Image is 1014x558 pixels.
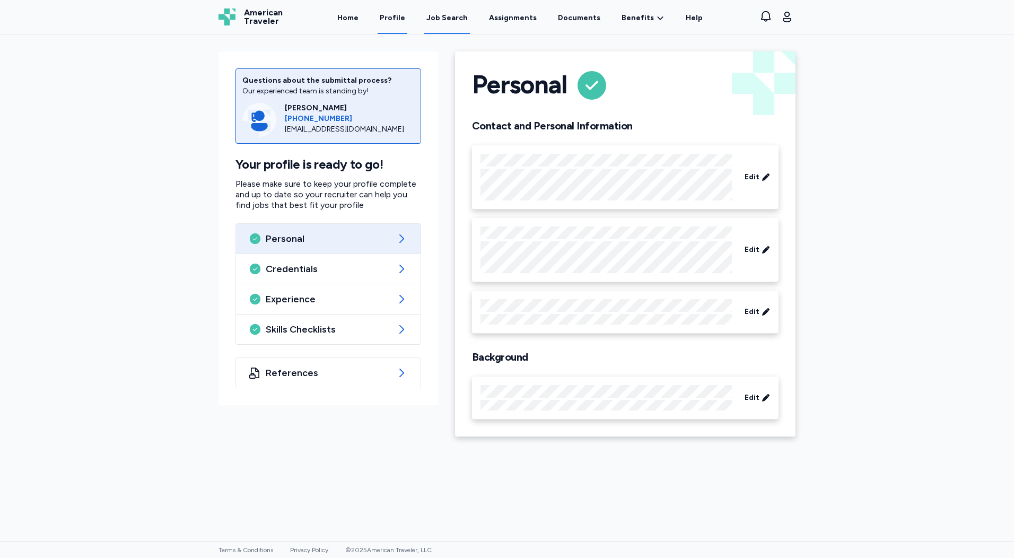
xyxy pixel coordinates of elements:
[244,8,283,25] span: American Traveler
[266,293,391,306] span: Experience
[472,68,566,102] h1: Personal
[622,13,665,23] a: Benefits
[424,1,470,34] a: Job Search
[266,232,391,245] span: Personal
[266,367,391,379] span: References
[426,13,468,23] div: Job Search
[472,377,779,420] div: Edit
[242,86,414,97] div: Our experienced team is standing by!
[622,13,654,23] span: Benefits
[242,103,276,137] img: Consultant
[218,8,235,25] img: Logo
[242,75,414,86] div: Questions about the submittal process?
[472,145,779,210] div: Edit
[266,323,391,336] span: Skills Checklists
[266,263,391,275] span: Credentials
[235,156,421,172] h1: Your profile is ready to go!
[285,103,414,114] div: [PERSON_NAME]
[345,546,432,554] span: © 2025 American Traveler, LLC
[235,179,421,211] p: Please make sure to keep your profile complete and up to date so your recruiter can help you find...
[378,1,407,34] a: Profile
[745,393,759,403] span: Edit
[218,546,273,554] a: Terms & Conditions
[472,119,779,133] h2: Contact and Personal Information
[285,114,414,124] a: [PHONE_NUMBER]
[290,546,328,554] a: Privacy Policy
[472,291,779,334] div: Edit
[472,218,779,282] div: Edit
[745,307,759,317] span: Edit
[745,245,759,255] span: Edit
[285,124,414,135] div: [EMAIL_ADDRESS][DOMAIN_NAME]
[472,351,779,364] h2: Background
[745,172,759,182] span: Edit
